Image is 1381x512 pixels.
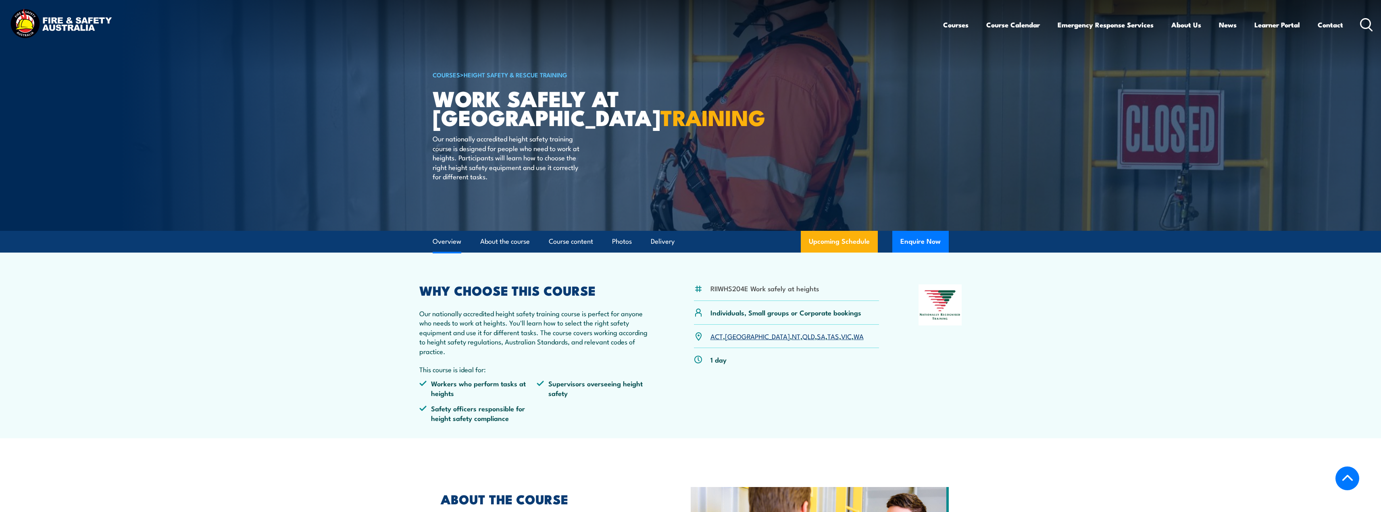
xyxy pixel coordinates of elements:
[433,70,632,79] h6: >
[943,14,969,35] a: Courses
[801,231,878,253] a: Upcoming Schedule
[433,231,461,252] a: Overview
[537,379,654,398] li: Supervisors overseeing height safety
[419,284,655,296] h2: WHY CHOOSE THIS COURSE
[986,14,1040,35] a: Course Calendar
[802,331,815,341] a: QLD
[827,331,839,341] a: TAS
[464,70,567,79] a: Height Safety & Rescue Training
[651,231,675,252] a: Delivery
[710,355,727,364] p: 1 day
[710,331,723,341] a: ACT
[725,331,790,341] a: [GEOGRAPHIC_DATA]
[1318,14,1343,35] a: Contact
[419,404,537,423] li: Safety officers responsible for height safety compliance
[854,331,864,341] a: WA
[892,231,949,253] button: Enquire Now
[710,284,819,293] li: RIIWHS204E Work safely at heights
[1219,14,1237,35] a: News
[1171,14,1201,35] a: About Us
[480,231,530,252] a: About the course
[817,331,825,341] a: SA
[433,70,460,79] a: COURSES
[919,284,962,325] img: Nationally Recognised Training logo.
[710,308,861,317] p: Individuals, Small groups or Corporate bookings
[710,332,864,341] p: , , , , , , ,
[419,309,655,356] p: Our nationally accredited height safety training course is perfect for anyone who needs to work a...
[660,100,765,133] strong: TRAINING
[549,231,593,252] a: Course content
[433,89,632,126] h1: Work Safely at [GEOGRAPHIC_DATA]
[433,134,580,181] p: Our nationally accredited height safety training course is designed for people who need to work a...
[612,231,632,252] a: Photos
[441,493,654,504] h2: ABOUT THE COURSE
[419,379,537,398] li: Workers who perform tasks at heights
[792,331,800,341] a: NT
[1058,14,1154,35] a: Emergency Response Services
[841,331,852,341] a: VIC
[1254,14,1300,35] a: Learner Portal
[419,365,655,374] p: This course is ideal for:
